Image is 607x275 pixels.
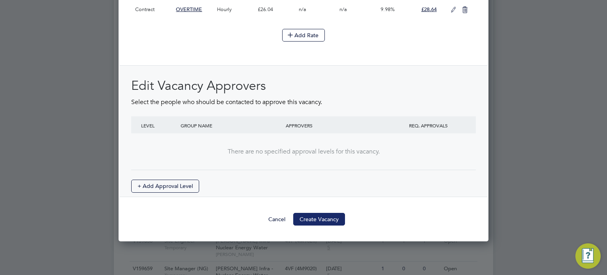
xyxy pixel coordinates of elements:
[299,6,306,13] span: n/a
[282,29,325,42] button: Add Rate
[179,116,284,135] div: GROUP NAME
[131,78,476,94] h2: Edit Vacancy Approvers
[139,148,468,156] div: There are no specified approval levels for this vacancy.
[131,180,199,192] button: + Add Approval Level
[131,98,322,106] span: Select the people who should be contacted to approve this vacancy.
[421,6,437,13] span: £28.64
[339,6,347,13] span: n/a
[389,116,468,135] div: REQ. APPROVALS
[139,116,179,135] div: LEVEL
[262,213,292,226] button: Cancel
[284,116,389,135] div: APPROVERS
[176,6,202,13] span: OVERTIME
[575,243,601,269] button: Engage Resource Center
[381,6,395,13] span: 9.98%
[293,213,345,226] button: Create Vacancy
